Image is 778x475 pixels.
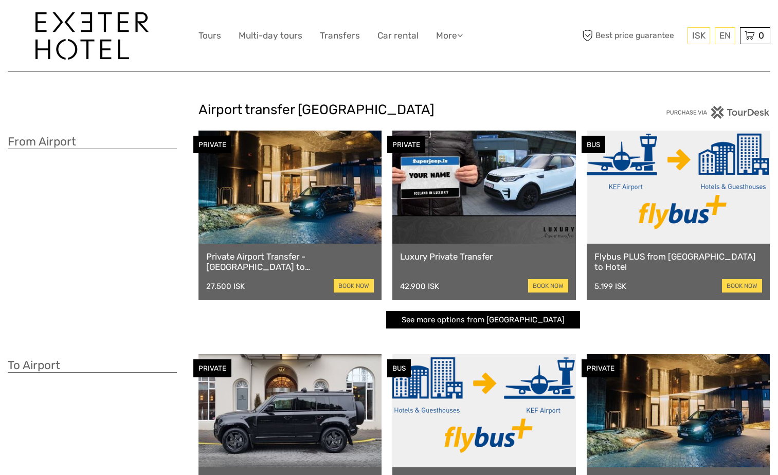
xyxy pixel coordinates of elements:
[528,279,568,293] a: book now
[198,28,221,43] a: Tours
[193,136,231,154] div: PRIVATE
[334,279,374,293] a: book now
[594,282,626,291] div: 5.199 ISK
[594,251,762,272] a: Flybus PLUS from [GEOGRAPHIC_DATA] to Hotel
[387,359,411,377] div: BUS
[400,282,439,291] div: 42.900 ISK
[436,28,463,43] a: More
[198,102,580,118] h2: Airport transfer [GEOGRAPHIC_DATA]
[320,28,360,43] a: Transfers
[580,27,685,44] span: Best price guarantee
[692,30,705,41] span: ISK
[757,30,766,41] span: 0
[722,279,762,293] a: book now
[8,358,177,373] h3: To Airport
[582,136,605,154] div: BUS
[193,359,231,377] div: PRIVATE
[206,282,245,291] div: 27.500 ISK
[377,28,419,43] a: Car rental
[14,18,116,26] p: We're away right now. Please check back later!
[118,16,131,28] button: Open LiveChat chat widget
[582,359,620,377] div: PRIVATE
[400,251,568,262] a: Luxury Private Transfer
[239,28,302,43] a: Multi-day tours
[206,251,374,272] a: Private Airport Transfer - [GEOGRAPHIC_DATA] to [GEOGRAPHIC_DATA]
[8,135,177,149] h3: From Airport
[715,27,735,44] div: EN
[35,12,149,60] img: 1336-96d47ae6-54fc-4907-bf00-0fbf285a6419_logo_big.jpg
[666,106,770,119] img: PurchaseViaTourDesk.png
[387,136,425,154] div: PRIVATE
[386,311,580,329] a: See more options from [GEOGRAPHIC_DATA]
